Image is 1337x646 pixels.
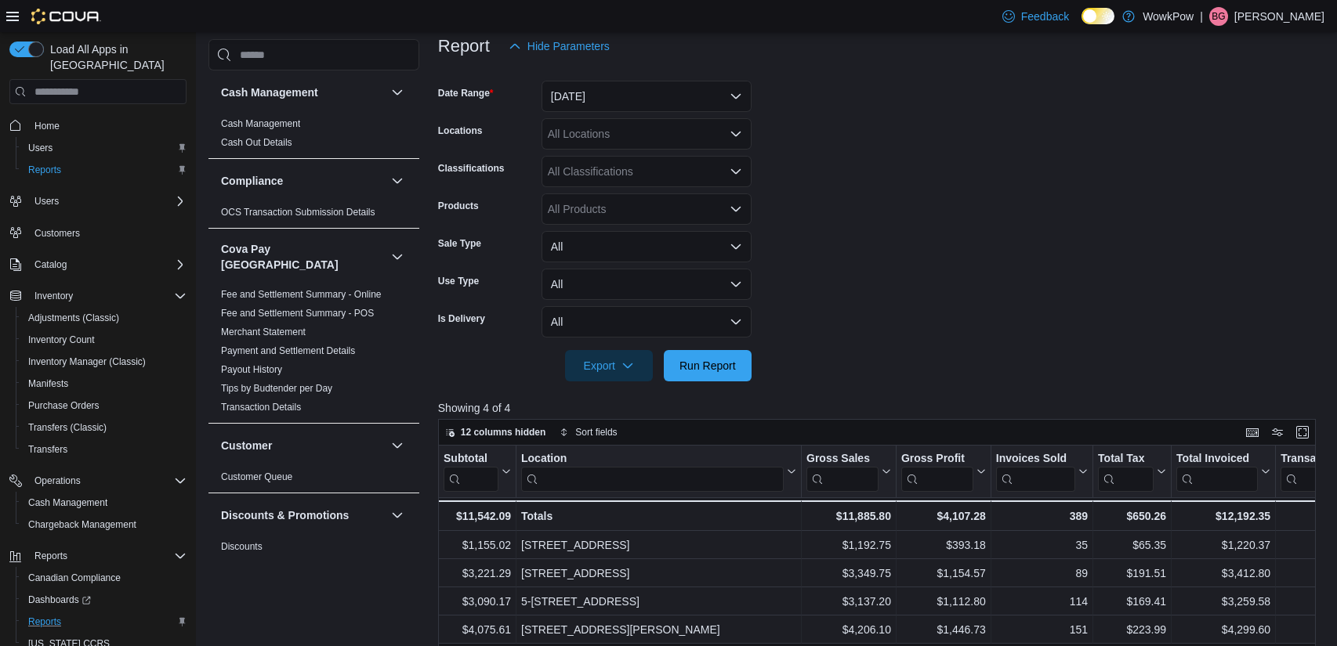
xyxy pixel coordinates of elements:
[3,254,193,276] button: Catalog
[28,355,146,368] span: Inventory Manager (Classic)
[221,402,301,413] a: Transaction Details
[521,592,796,611] div: 5-[STREET_ADDRESS]
[34,475,81,487] span: Operations
[901,536,986,554] div: $393.18
[208,285,419,423] div: Cova Pay [GEOGRAPHIC_DATA]
[542,81,752,112] button: [DATE]
[221,401,301,413] span: Transaction Details
[22,309,187,327] span: Adjustments (Classic)
[444,536,511,554] div: $1,155.02
[438,87,494,99] label: Date Range
[221,136,292,149] span: Cash Out Details
[221,541,263,552] a: Discounts
[996,452,1075,492] div: Invoices Sold
[901,564,986,583] div: $1,154.57
[28,115,187,135] span: Home
[22,418,187,437] span: Transfers (Classic)
[388,436,407,455] button: Customer
[28,287,79,305] button: Inventory
[16,589,193,611] a: Dashboards
[3,470,193,492] button: Operations
[730,165,742,178] button: Open list of options
[521,452,784,492] div: Location
[901,452,973,467] div: Gross Profit
[527,38,610,54] span: Hide Parameters
[16,373,193,395] button: Manifests
[28,164,61,176] span: Reports
[28,334,95,346] span: Inventory Count
[806,564,891,583] div: $3,349.75
[16,567,193,589] button: Canadian Compliance
[730,203,742,215] button: Open list of options
[1082,8,1114,24] input: Dark Mode
[22,568,127,587] a: Canadian Compliance
[1098,592,1166,611] div: $169.41
[521,452,784,467] div: Location
[22,396,187,415] span: Purchase Orders
[28,312,119,324] span: Adjustments (Classic)
[679,358,736,374] span: Run Report
[1212,7,1225,26] span: BG
[28,223,187,243] span: Customers
[1176,452,1270,492] button: Total Invoiced
[3,190,193,212] button: Users
[22,330,101,349] a: Inventory Count
[221,137,292,148] a: Cash Out Details
[542,269,752,300] button: All
[28,594,91,606] span: Dashboards
[16,159,193,181] button: Reports
[16,351,193,373] button: Inventory Manager (Classic)
[22,161,67,179] a: Reports
[221,540,263,553] span: Discounts
[28,255,73,274] button: Catalog
[574,350,643,381] span: Export
[28,547,74,565] button: Reports
[22,568,187,587] span: Canadian Compliance
[575,426,617,438] span: Sort fields
[806,620,891,639] div: $4,206.10
[1098,564,1166,583] div: $191.51
[221,326,306,338] span: Merchant Statement
[438,162,505,175] label: Classifications
[901,592,986,611] div: $1,112.80
[438,275,479,287] label: Use Type
[1021,9,1069,24] span: Feedback
[22,374,74,393] a: Manifests
[1243,423,1262,442] button: Keyboard shortcuts
[208,203,419,228] div: Compliance
[16,329,193,351] button: Inventory Count
[22,352,152,371] a: Inventory Manager (Classic)
[1293,423,1312,442] button: Enter fullscreen
[3,545,193,567] button: Reports
[28,518,136,531] span: Chargeback Management
[22,374,187,393] span: Manifests
[1176,507,1270,525] div: $12,192.35
[443,507,511,525] div: $11,542.09
[22,493,114,512] a: Cash Management
[806,452,879,467] div: Gross Sales
[521,564,796,583] div: [STREET_ADDRESS]
[1082,24,1082,25] span: Dark Mode
[28,224,86,243] a: Customers
[221,507,385,523] button: Discounts & Promotions
[22,161,187,179] span: Reports
[28,471,187,490] span: Operations
[221,364,282,375] a: Payout History
[28,615,61,628] span: Reports
[221,438,385,453] button: Customer
[22,330,187,349] span: Inventory Count
[1176,452,1258,492] div: Total Invoiced
[901,507,986,525] div: $4,107.28
[28,255,187,274] span: Catalog
[221,382,332,395] span: Tips by Budtender per Day
[806,592,891,611] div: $3,137.20
[996,592,1088,611] div: 114
[16,417,193,438] button: Transfers (Classic)
[1176,620,1270,639] div: $4,299.60
[208,467,419,493] div: Customer
[22,440,74,459] a: Transfers
[221,241,385,272] button: Cova Pay [GEOGRAPHIC_DATA]
[221,507,349,523] h3: Discounts & Promotions
[22,139,59,157] a: Users
[1234,7,1324,26] p: [PERSON_NAME]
